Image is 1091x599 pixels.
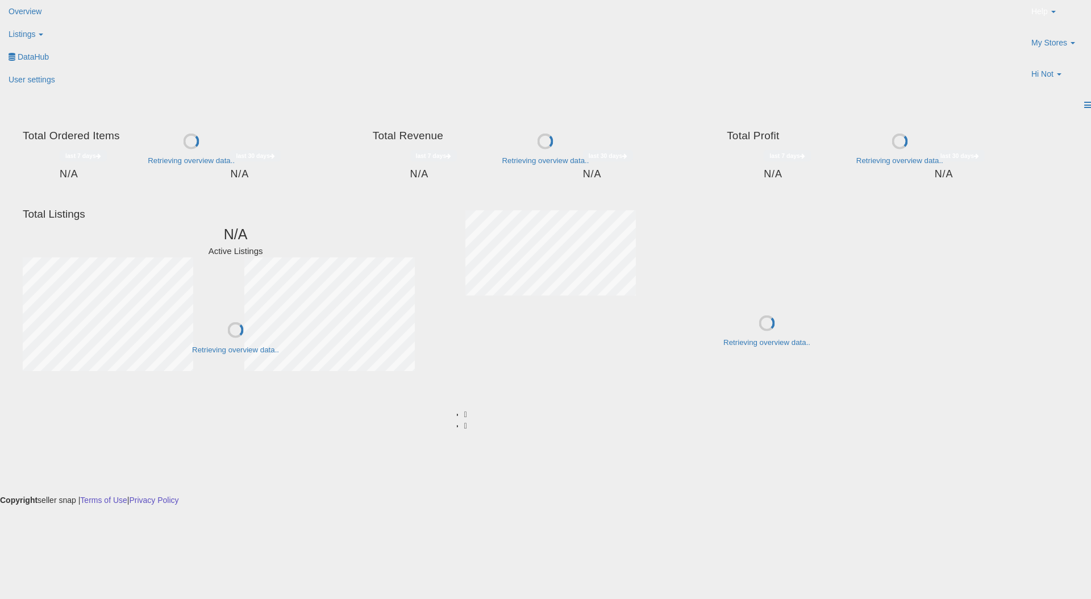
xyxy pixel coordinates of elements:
div: Retrieving overview data.. [192,345,279,356]
span: Hi Not [1031,68,1053,80]
div: Retrieving overview data.. [502,156,589,167]
span: DataHub [18,52,49,61]
div: Retrieving overview data.. [148,156,235,167]
div: Retrieving overview data.. [723,338,810,348]
span: Listings [9,30,35,39]
a: Terms of Use [80,496,127,505]
a: Hi Not [1023,63,1091,94]
div: Retrieving overview data.. [856,156,943,167]
span: My Stores [1031,37,1067,48]
a: Privacy Policy [129,496,178,505]
span: Overview [9,7,41,16]
a: My Stores [1023,31,1091,63]
span: Help [1031,6,1048,17]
